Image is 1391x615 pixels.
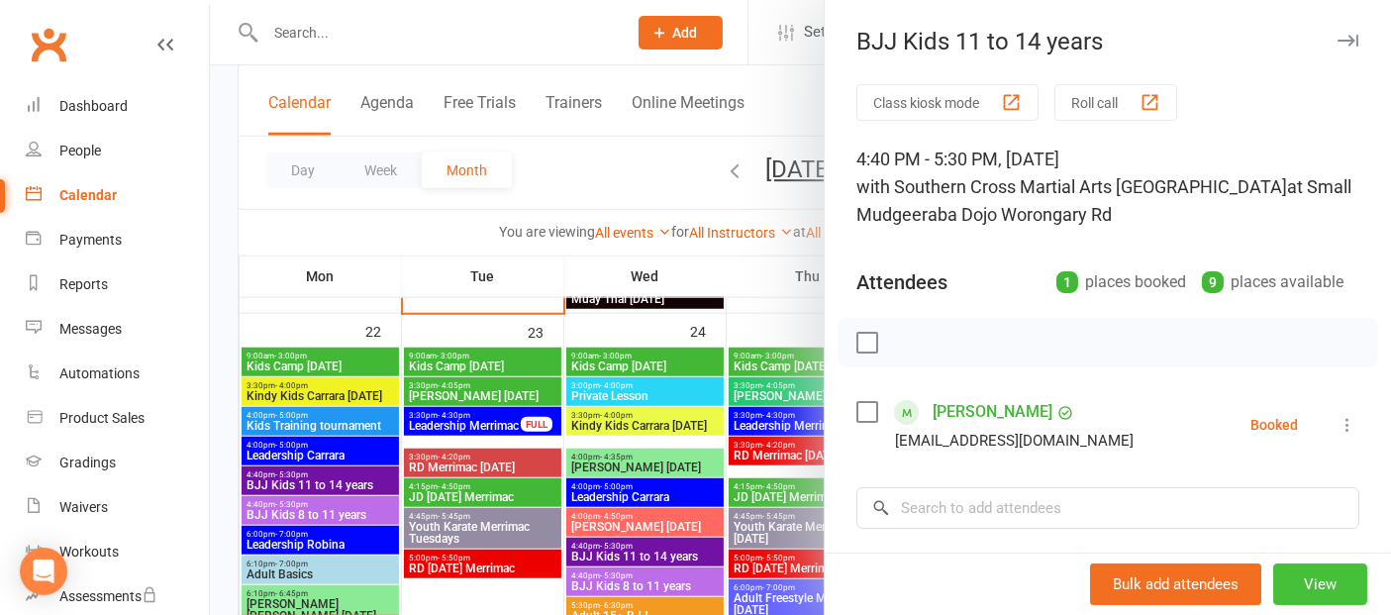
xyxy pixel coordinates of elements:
div: Booked [1250,418,1298,432]
div: Attendees [856,268,947,296]
div: places booked [1056,268,1186,296]
div: BJJ Kids 11 to 14 years [825,28,1391,55]
div: Product Sales [59,410,145,426]
div: 1 [1056,271,1078,293]
div: People [59,143,101,158]
span: with Southern Cross Martial Arts [GEOGRAPHIC_DATA] [856,176,1287,197]
a: Calendar [26,173,209,218]
a: [PERSON_NAME] [933,396,1052,428]
a: People [26,129,209,173]
div: Open Intercom Messenger [20,548,67,595]
a: Clubworx [24,20,73,69]
div: Workouts [59,544,119,560]
a: Gradings [26,441,209,485]
div: places available [1202,268,1343,296]
a: Workouts [26,530,209,574]
div: [EMAIL_ADDRESS][DOMAIN_NAME] [895,428,1134,454]
div: Dashboard [59,98,128,114]
div: Reports [59,276,108,292]
div: Gradings [59,455,116,470]
button: View [1273,564,1367,605]
div: Waivers [59,499,108,515]
div: 4:40 PM - 5:30 PM, [DATE] [856,146,1359,229]
a: Messages [26,307,209,352]
a: Reports [26,262,209,307]
a: Payments [26,218,209,262]
a: Dashboard [26,84,209,129]
button: Roll call [1054,84,1177,121]
a: Product Sales [26,396,209,441]
a: Automations [26,352,209,396]
button: Bulk add attendees [1090,564,1261,605]
button: Class kiosk mode [856,84,1039,121]
a: Waivers [26,485,209,530]
div: Payments [59,232,122,248]
div: Calendar [59,187,117,203]
div: Automations [59,365,140,381]
div: 9 [1202,271,1224,293]
div: Assessments [59,588,157,604]
input: Search to add attendees [856,487,1359,529]
div: Messages [59,321,122,337]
